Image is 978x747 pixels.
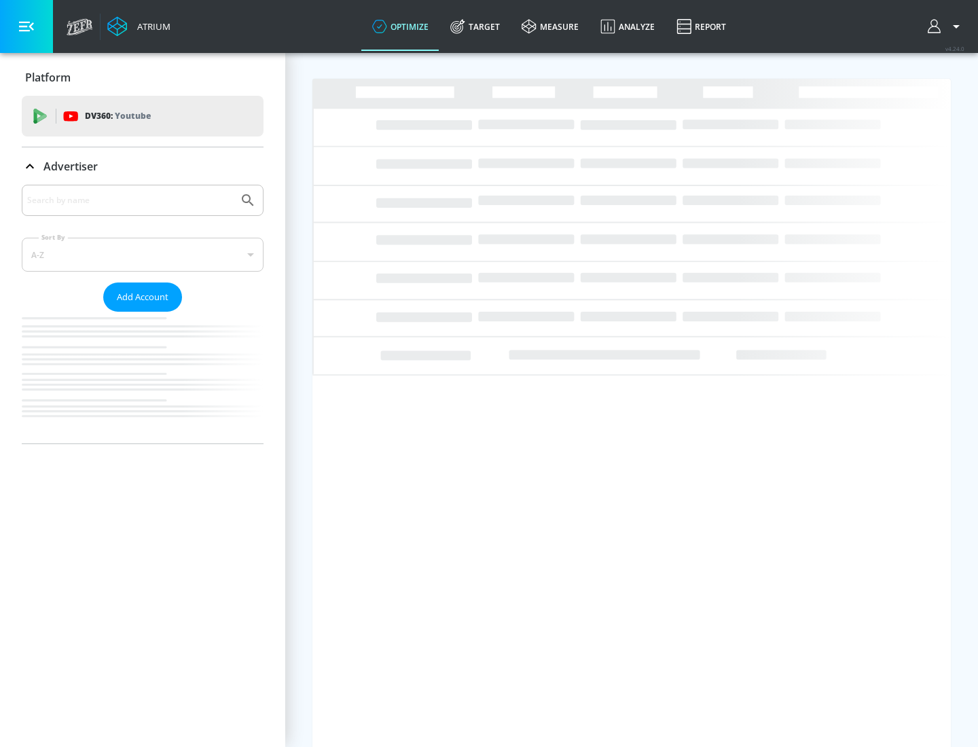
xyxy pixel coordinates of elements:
[22,96,264,136] div: DV360: Youtube
[511,2,590,51] a: measure
[132,20,170,33] div: Atrium
[22,185,264,443] div: Advertiser
[25,70,71,85] p: Platform
[39,233,68,242] label: Sort By
[22,147,264,185] div: Advertiser
[439,2,511,51] a: Target
[590,2,666,51] a: Analyze
[103,283,182,312] button: Add Account
[945,45,964,52] span: v 4.24.0
[107,16,170,37] a: Atrium
[117,289,168,305] span: Add Account
[361,2,439,51] a: optimize
[666,2,737,51] a: Report
[22,312,264,443] nav: list of Advertiser
[22,58,264,96] div: Platform
[22,238,264,272] div: A-Z
[27,192,233,209] input: Search by name
[85,109,151,124] p: DV360:
[43,159,98,174] p: Advertiser
[115,109,151,123] p: Youtube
